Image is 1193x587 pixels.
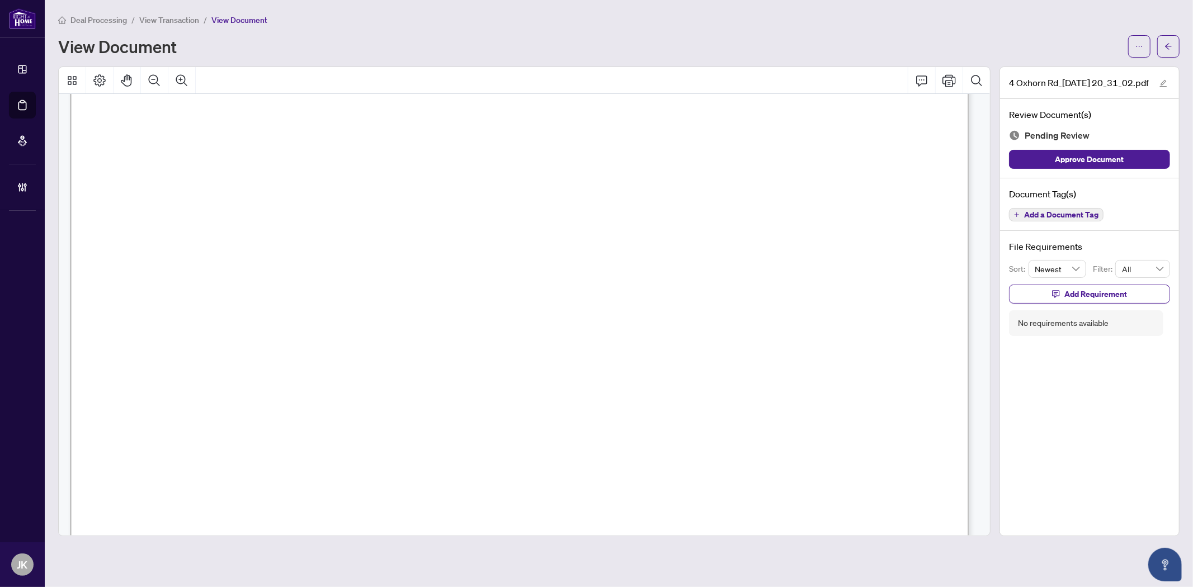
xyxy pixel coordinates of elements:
h1: View Document [58,37,177,55]
span: Pending Review [1025,128,1090,143]
span: JK [17,557,28,572]
span: View Document [211,15,267,25]
h4: Document Tag(s) [1009,187,1170,201]
button: Add a Document Tag [1009,208,1104,221]
p: Filter: [1093,263,1115,275]
button: Open asap [1148,548,1182,581]
span: Approve Document [1055,150,1124,168]
img: logo [9,8,36,29]
li: / [204,13,207,26]
span: home [58,16,66,24]
span: All [1122,261,1163,277]
button: Add Requirement [1009,285,1170,304]
img: Document Status [1009,130,1020,141]
span: View Transaction [139,15,199,25]
button: Approve Document [1009,150,1170,169]
span: arrow-left [1164,42,1172,50]
span: 4 Oxhorn Rd_[DATE] 20_31_02.pdf [1009,76,1149,89]
p: Sort: [1009,263,1029,275]
span: ellipsis [1135,42,1143,50]
div: No requirements available [1018,317,1109,329]
span: plus [1014,212,1020,217]
span: Add Requirement [1064,285,1127,303]
span: Add a Document Tag [1024,211,1098,219]
h4: Review Document(s) [1009,108,1170,121]
span: edit [1159,79,1167,87]
h4: File Requirements [1009,240,1170,253]
li: / [131,13,135,26]
span: Newest [1035,261,1080,277]
span: Deal Processing [70,15,127,25]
